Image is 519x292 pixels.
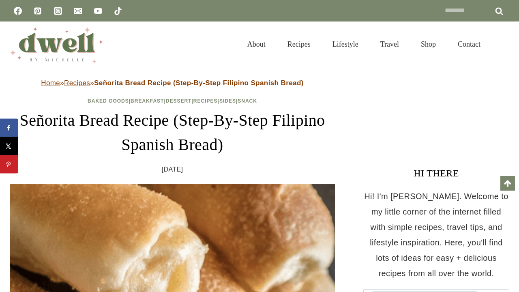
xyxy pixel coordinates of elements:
[64,79,90,87] a: Recipes
[219,98,236,104] a: Sides
[50,3,66,19] a: Instagram
[277,30,322,58] a: Recipes
[70,3,86,19] a: Email
[236,30,491,58] nav: Primary Navigation
[110,3,126,19] a: TikTok
[495,37,509,51] button: View Search Form
[131,98,164,104] a: Breakfast
[41,79,304,87] span: » »
[41,79,60,87] a: Home
[236,30,277,58] a: About
[363,189,509,281] p: Hi! I'm [PERSON_NAME]. Welcome to my little corner of the internet filled with simple recipes, tr...
[162,163,183,176] time: [DATE]
[369,30,410,58] a: Travel
[193,98,218,104] a: Recipes
[88,98,129,104] a: Baked Goods
[10,3,26,19] a: Facebook
[238,98,257,104] a: Snack
[10,108,335,157] h1: Señorita Bread Recipe (Step-By-Step Filipino Spanish Bread)
[322,30,369,58] a: Lifestyle
[447,30,491,58] a: Contact
[166,98,192,104] a: Dessert
[88,98,257,104] span: | | | | |
[94,79,304,87] strong: Señorita Bread Recipe (Step-By-Step Filipino Spanish Bread)
[500,176,515,191] a: Scroll to top
[90,3,106,19] a: YouTube
[30,3,46,19] a: Pinterest
[410,30,447,58] a: Shop
[10,26,103,63] img: DWELL by michelle
[363,166,509,180] h3: HI THERE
